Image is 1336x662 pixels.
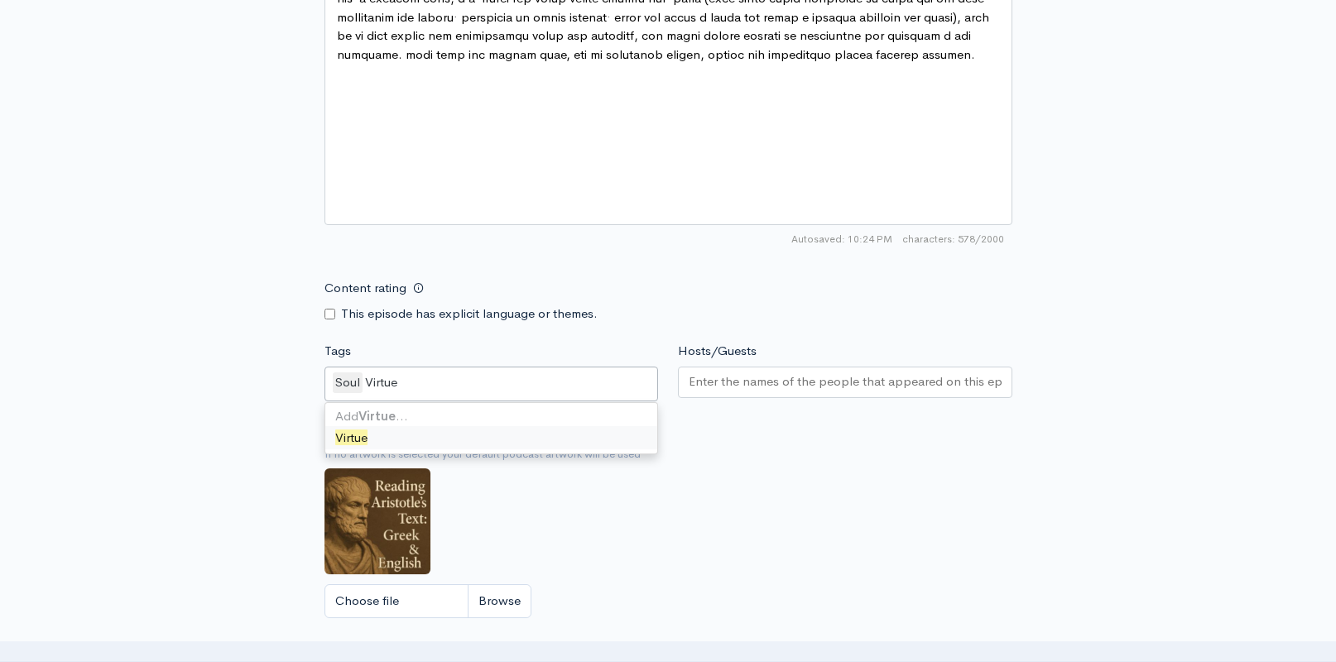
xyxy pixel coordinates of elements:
[689,372,1002,391] input: Enter the names of the people that appeared on this episode
[324,271,406,305] label: Content rating
[324,342,351,361] label: Tags
[902,232,1004,247] span: 578/2000
[335,429,368,445] span: Virtue
[791,232,892,247] span: Autosaved: 10:24 PM
[341,305,598,324] label: This episode has explicit language or themes.
[358,408,396,424] strong: Virtue
[324,446,1012,463] small: If no artwork is selected your default podcast artwork will be used
[325,407,658,426] div: Add …
[333,372,363,393] div: Soul
[678,342,757,361] label: Hosts/Guests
